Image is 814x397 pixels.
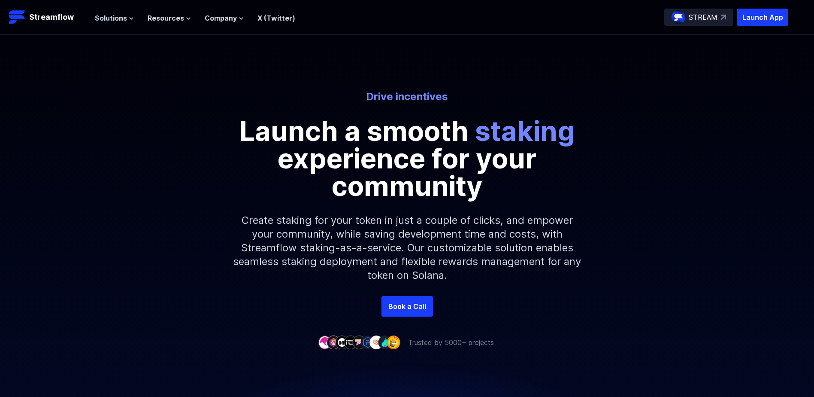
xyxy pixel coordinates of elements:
p: Create staking for your token in just a couple of clicks, and empower your community, while savin... [223,200,592,296]
img: company-6 [361,336,375,349]
img: company-5 [352,336,366,349]
p: Drive incentives [169,90,645,104]
button: Launch App [737,9,788,26]
img: company-9 [387,336,400,349]
span: Solutions [95,13,127,23]
a: X (Twitter) [257,14,295,22]
a: Streamflow [9,9,86,26]
button: Resources [148,13,191,23]
img: company-7 [369,336,383,349]
img: company-4 [344,336,357,349]
button: Company [205,13,244,23]
img: company-2 [327,336,340,349]
img: company-8 [378,336,392,349]
p: Trusted by 5000+ projects [408,337,494,348]
span: staking [475,114,575,147]
a: STREAM [664,9,733,26]
img: Streamflow Logo [9,9,26,26]
span: Company [205,13,237,23]
img: company-3 [335,336,349,349]
p: Streamflow [29,11,74,23]
img: company-1 [318,336,332,349]
button: Solutions [95,13,134,23]
a: Book a Call [381,296,433,317]
img: streamflow-logo-circle.png [672,10,685,24]
p: Launch a smooth experience for your community [214,117,600,200]
span: Resources [148,13,184,23]
img: top-right-arrow.svg [721,15,726,20]
p: STREAM [689,12,717,22]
